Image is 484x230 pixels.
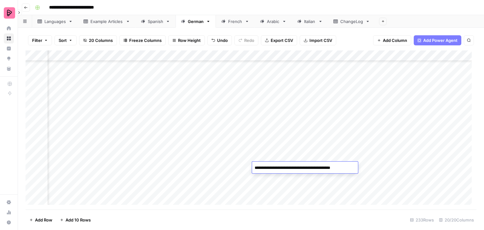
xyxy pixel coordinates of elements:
button: Add Column [373,35,411,45]
a: Example Articles [78,15,135,28]
span: Freeze Columns [129,37,162,43]
button: Add 10 Rows [56,215,95,225]
a: German [176,15,216,28]
button: Add Row [26,215,56,225]
button: Freeze Columns [119,35,166,45]
a: Browse [4,33,14,43]
div: Spanish [148,18,163,25]
span: Sort [59,37,67,43]
span: Add Column [383,37,407,43]
a: Italian [292,15,328,28]
button: Undo [207,35,232,45]
button: Redo [234,35,258,45]
span: Export CSV [271,37,293,43]
img: Preply Logo [4,7,15,19]
span: Filter [32,37,42,43]
a: Spanish [135,15,176,28]
span: Add Power Agent [423,37,458,43]
a: Home [4,23,14,33]
button: Help + Support [4,217,14,227]
div: Arabic [267,18,279,25]
a: Settings [4,197,14,207]
a: Languages [32,15,78,28]
a: ChangeLog [328,15,375,28]
span: Add Row [35,217,52,223]
button: 20 Columns [79,35,117,45]
div: Example Articles [90,18,123,25]
button: Add Power Agent [414,35,461,45]
div: ChangeLog [340,18,363,25]
button: Import CSV [300,35,336,45]
button: Export CSV [261,35,297,45]
div: Languages [44,18,66,25]
span: Undo [217,37,228,43]
span: Redo [244,37,254,43]
div: 233 Rows [407,215,436,225]
span: Row Height [178,37,201,43]
button: Row Height [168,35,205,45]
div: 20/20 Columns [436,215,476,225]
a: Usage [4,207,14,217]
span: 20 Columns [89,37,113,43]
a: Opportunities [4,54,14,64]
a: French [216,15,255,28]
div: French [228,18,242,25]
button: Filter [28,35,52,45]
button: Sort [55,35,77,45]
a: Arabic [255,15,292,28]
div: Italian [304,18,316,25]
div: German [188,18,204,25]
a: Insights [4,43,14,54]
span: Add 10 Rows [66,217,91,223]
button: Workspace: Preply [4,5,14,21]
span: Import CSV [309,37,332,43]
a: Your Data [4,64,14,74]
